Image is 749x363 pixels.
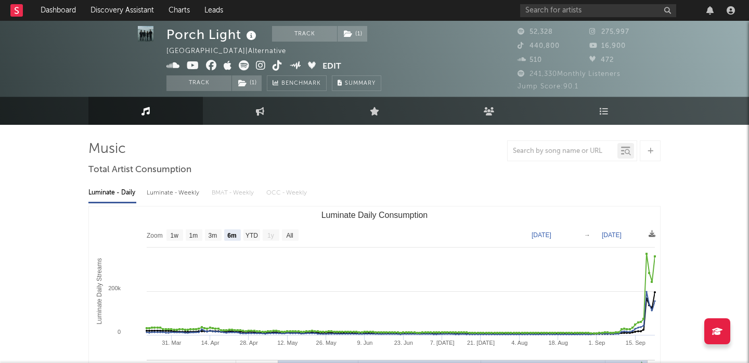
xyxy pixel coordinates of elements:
[518,29,553,35] span: 52,328
[88,164,191,176] span: Total Artist Consumption
[240,340,258,346] text: 28. Apr
[626,340,645,346] text: 15. Sep
[316,340,337,346] text: 26. May
[267,75,327,91] a: Benchmark
[272,26,337,42] button: Track
[430,340,455,346] text: 7. [DATE]
[589,29,629,35] span: 275,997
[332,75,381,91] button: Summary
[602,231,622,239] text: [DATE]
[518,71,621,77] span: 241,330 Monthly Listeners
[108,285,121,291] text: 200k
[231,75,262,91] span: ( 1 )
[189,232,198,239] text: 1m
[337,26,368,42] span: ( 1 )
[532,231,551,239] text: [DATE]
[147,184,201,202] div: Luminate - Weekly
[511,340,527,346] text: 4. Aug
[277,340,298,346] text: 12. May
[147,232,163,239] text: Zoom
[88,184,136,202] div: Luminate - Daily
[338,26,367,42] button: (1)
[394,340,413,346] text: 23. Jun
[518,83,578,90] span: Jump Score: 90.1
[166,75,231,91] button: Track
[267,232,274,239] text: 1y
[201,340,219,346] text: 14. Apr
[281,77,321,90] span: Benchmark
[118,329,121,335] text: 0
[246,232,258,239] text: YTD
[584,231,590,239] text: →
[232,75,262,91] button: (1)
[96,258,103,324] text: Luminate Daily Streams
[171,232,179,239] text: 1w
[467,340,495,346] text: 21. [DATE]
[322,60,341,73] button: Edit
[518,57,542,63] span: 510
[286,232,293,239] text: All
[518,43,560,49] span: 440,800
[209,232,217,239] text: 3m
[548,340,567,346] text: 18. Aug
[589,43,626,49] span: 16,900
[520,4,676,17] input: Search for artists
[166,45,298,58] div: [GEOGRAPHIC_DATA] | Alternative
[508,147,617,155] input: Search by song name or URL
[162,340,182,346] text: 31. Mar
[589,340,605,346] text: 1. Sep
[345,81,376,86] span: Summary
[357,340,372,346] text: 9. Jun
[321,211,428,219] text: Luminate Daily Consumption
[227,232,236,239] text: 6m
[166,26,259,43] div: Porch Light
[589,57,614,63] span: 472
